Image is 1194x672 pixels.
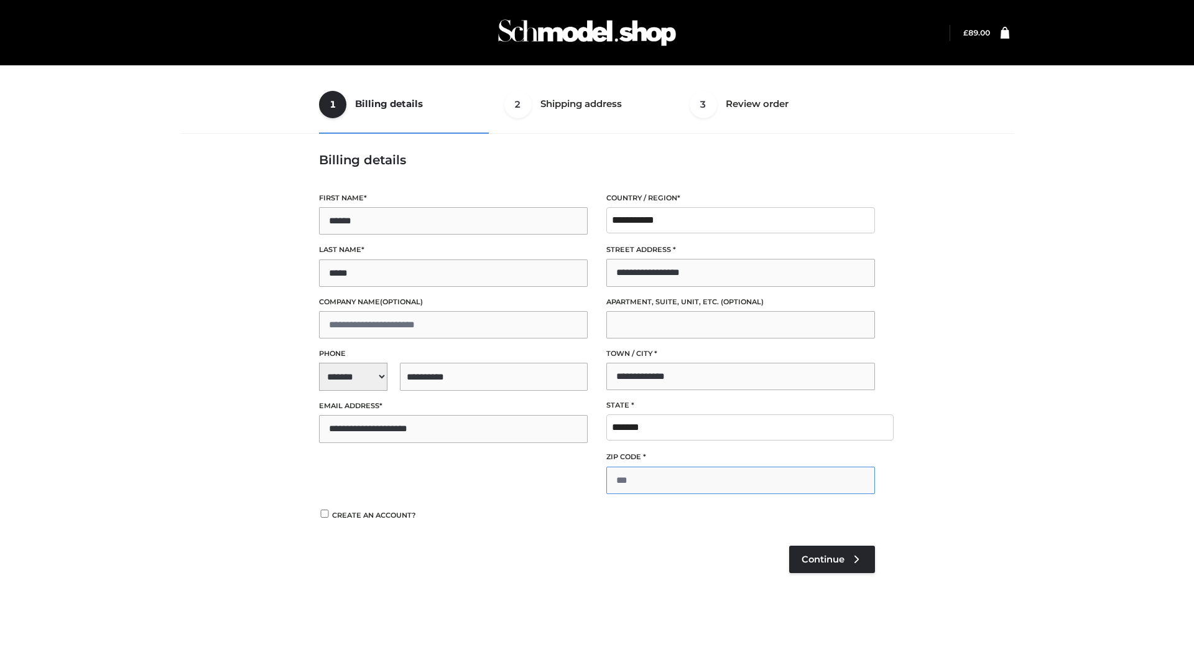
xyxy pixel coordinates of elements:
label: First name [319,192,588,204]
span: Create an account? [332,511,416,520]
input: Create an account? [319,510,330,518]
label: Phone [319,348,588,360]
span: Continue [802,554,845,565]
label: ZIP Code [606,451,875,463]
label: Town / City [606,348,875,360]
label: Email address [319,400,588,412]
span: £ [963,28,968,37]
label: Country / Region [606,192,875,204]
h3: Billing details [319,152,875,167]
label: Company name [319,296,588,308]
label: State [606,399,875,411]
span: (optional) [721,297,764,306]
span: (optional) [380,297,423,306]
img: Schmodel Admin 964 [494,8,680,57]
label: Last name [319,244,588,256]
label: Street address [606,244,875,256]
bdi: 89.00 [963,28,990,37]
a: Continue [789,546,875,573]
a: £89.00 [963,28,990,37]
label: Apartment, suite, unit, etc. [606,296,875,308]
